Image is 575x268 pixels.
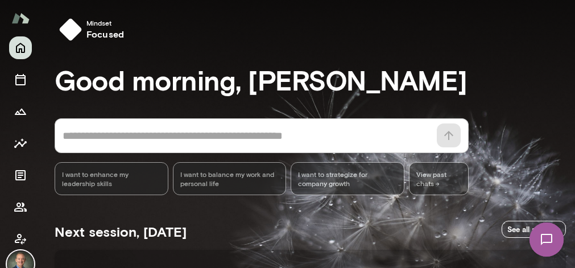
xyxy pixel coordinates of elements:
[409,162,469,195] span: View past chats ->
[62,170,161,188] span: I want to enhance my leadership skills
[9,132,32,155] button: Insights
[55,162,168,195] div: I want to enhance my leadership skills
[55,222,187,241] h5: Next session, [DATE]
[9,164,32,187] button: Documents
[173,162,287,195] div: I want to balance my work and personal life
[55,64,566,96] h3: Good morning, [PERSON_NAME]
[9,68,32,91] button: Sessions
[11,7,30,29] img: Mento
[86,27,124,41] h6: focused
[86,18,124,27] span: Mindset
[9,36,32,59] button: Home
[502,221,566,238] a: See all sessions
[55,14,133,46] button: Mindsetfocused
[291,162,404,195] div: I want to strategize for company growth
[59,18,82,41] img: mindset
[180,170,279,188] span: I want to balance my work and personal life
[9,100,32,123] button: Growth Plan
[9,228,32,250] button: Client app
[298,170,397,188] span: I want to strategize for company growth
[9,196,32,218] button: Members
